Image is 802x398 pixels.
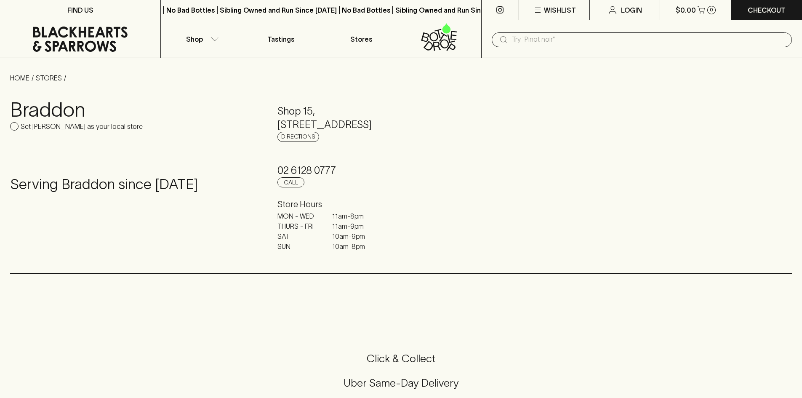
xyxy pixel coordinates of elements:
p: MON - WED [277,211,320,221]
a: STORES [36,74,62,82]
p: 10am - 9pm [332,231,374,241]
p: Checkout [748,5,786,15]
h5: 02 6128 0777 [277,164,525,177]
h5: Uber Same-Day Delivery [10,376,792,390]
p: 11am - 9pm [332,221,374,231]
h3: Braddon [10,98,257,121]
a: Tastings [241,20,321,58]
p: $0.00 [676,5,696,15]
button: Shop [161,20,241,58]
p: 0 [710,8,713,12]
p: Stores [350,34,372,44]
h5: Shop 15 , [STREET_ADDRESS] [277,104,525,131]
p: THURS - FRI [277,221,320,231]
h4: Serving Braddon since [DATE] [10,176,257,193]
p: Tastings [267,34,294,44]
h5: Click & Collect [10,352,792,366]
p: SAT [277,231,320,241]
a: HOME [10,74,29,82]
p: 10am - 8pm [332,241,374,251]
p: Login [621,5,642,15]
p: 11am - 8pm [332,211,374,221]
h6: Store Hours [277,198,525,211]
a: Call [277,177,304,187]
a: Directions [277,132,319,142]
p: Shop [186,34,203,44]
p: SUN [277,241,320,251]
p: Set [PERSON_NAME] as your local store [21,121,143,131]
a: Stores [321,20,401,58]
p: Wishlist [544,5,576,15]
p: FIND US [67,5,93,15]
input: Try "Pinot noir" [512,33,785,46]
